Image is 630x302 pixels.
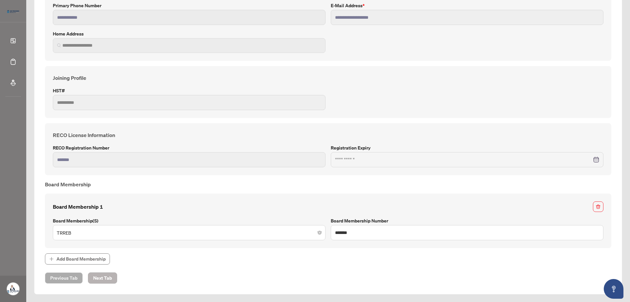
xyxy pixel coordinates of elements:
[49,257,54,261] span: plus
[5,8,21,15] img: logo
[331,2,603,9] label: E-mail Address
[57,43,61,47] img: search_icon
[45,180,611,188] h4: Board Membership
[53,144,325,151] label: RECO Registration Number
[318,231,322,235] span: close-circle
[53,2,325,9] label: Primary Phone Number
[331,144,603,151] label: Registration Expiry
[7,283,19,295] img: Profile Icon
[604,279,623,299] button: Open asap
[56,254,106,264] span: Add Board Membership
[331,217,603,224] label: Board Membership Number
[88,272,117,284] button: Next Tab
[53,217,325,224] label: Board Membership(s)
[53,131,603,139] h4: RECO License Information
[45,272,83,284] button: Previous Tab
[93,273,112,283] span: Next Tab
[57,226,322,239] span: TRREB
[45,253,110,265] button: Add Board Membership
[53,87,325,94] label: HST#
[53,74,603,82] h4: Joining Profile
[53,203,103,211] h4: Board Membership 1
[53,30,325,37] label: Home Address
